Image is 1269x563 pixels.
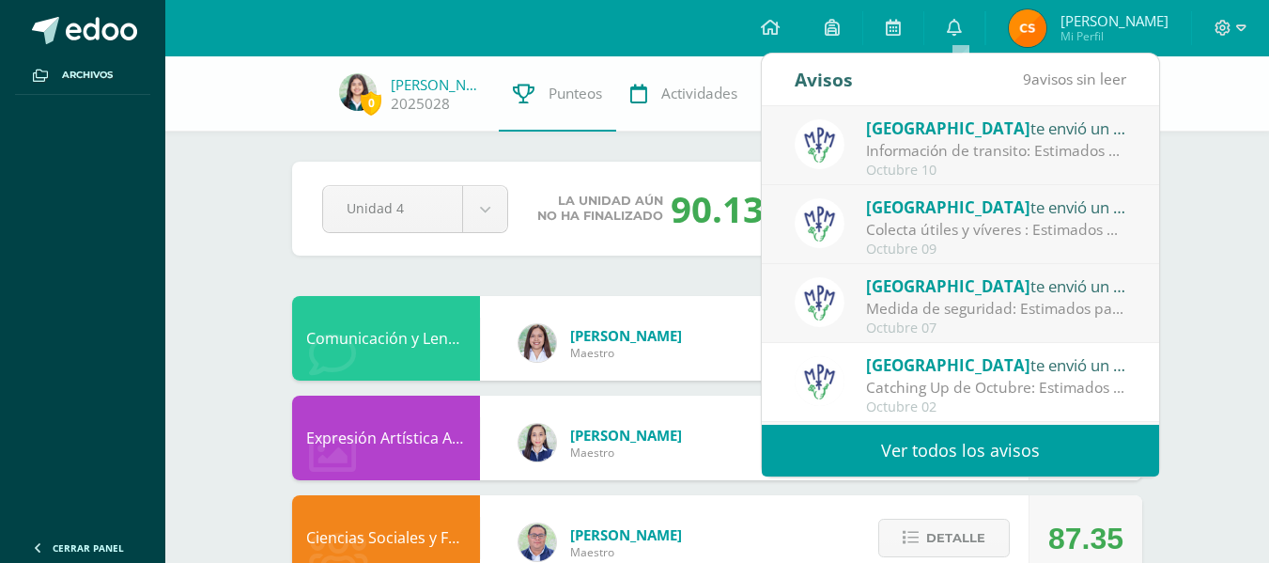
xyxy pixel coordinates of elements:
div: Octubre 07 [866,321,1127,336]
span: [PERSON_NAME] [570,426,682,445]
a: 2025028 [391,94,450,114]
img: a3978fa95217fc78923840df5a445bcb.png [795,356,844,406]
span: 9 [1023,69,1031,89]
span: Punteos [549,84,602,103]
div: te envió un aviso [866,274,1127,298]
span: avisos sin leer [1023,69,1126,89]
div: te envió un aviso [866,195,1127,219]
a: Unidad 4 [323,186,507,232]
img: a3978fa95217fc78923840df5a445bcb.png [795,119,844,169]
div: 90.13 [671,184,764,233]
img: 360951c6672e02766e5b7d72674f168c.png [518,424,556,461]
span: [GEOGRAPHIC_DATA] [866,354,1030,376]
div: Octubre 02 [866,399,1127,415]
div: Comunicación y Lenguaje, Inglés [292,296,480,381]
div: Catching Up de Octubre: Estimados padres de familia: Compartimos con ustedes el Catching Up de Oc... [866,377,1127,399]
a: [PERSON_NAME] [391,75,485,94]
div: te envió un aviso [866,352,1127,377]
span: Mi Perfil [1060,28,1168,44]
div: Información de transito: Estimados padres de familia: compartimos con ustedes circular importante. [866,140,1127,162]
span: [GEOGRAPHIC_DATA] [866,117,1030,139]
img: a3978fa95217fc78923840df5a445bcb.png [795,198,844,248]
div: Medida de seguridad: Estimados padres de familia: Tomar nota de la información adjunta. [866,298,1127,320]
div: Octubre 10 [866,163,1127,179]
img: 236f60812479887bd343fffca26c79af.png [1009,9,1046,47]
img: a3978fa95217fc78923840df5a445bcb.png [795,277,844,327]
span: Maestro [570,345,682,361]
img: c1c1b07ef08c5b34f56a5eb7b3c08b85.png [518,524,556,561]
span: Actividades [661,84,737,103]
span: La unidad aún no ha finalizado [537,194,663,224]
img: acecb51a315cac2de2e3deefdb732c9f.png [518,324,556,362]
span: [PERSON_NAME] [570,525,682,544]
a: Actividades [616,56,751,132]
span: Detalle [926,521,985,555]
a: Trayectoria [751,56,888,132]
span: Unidad 4 [347,186,439,230]
button: Detalle [878,519,1010,557]
a: Ver todos los avisos [762,425,1159,477]
img: d9abd7a04bca839026e8d591fa2944fe.png [339,73,377,111]
span: [PERSON_NAME] [570,326,682,345]
div: Colecta útiles y víveres : Estimados padres de familia: Compartimos con ustedes circular con info... [866,219,1127,241]
div: te envió un aviso [866,116,1127,140]
a: Archivos [15,56,150,95]
div: Expresión Artística ARTES PLÁSTICAS [292,396,480,480]
span: Archivos [62,68,113,83]
div: Octubre 09 [866,242,1127,258]
span: 0 [361,91,381,115]
span: [GEOGRAPHIC_DATA] [866,275,1030,297]
span: Maestro [570,544,682,560]
span: Cerrar panel [53,541,124,555]
span: Maestro [570,445,682,461]
div: Avisos [795,54,853,105]
a: Punteos [499,56,616,132]
span: [GEOGRAPHIC_DATA] [866,196,1030,218]
span: [PERSON_NAME] [1060,11,1168,30]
